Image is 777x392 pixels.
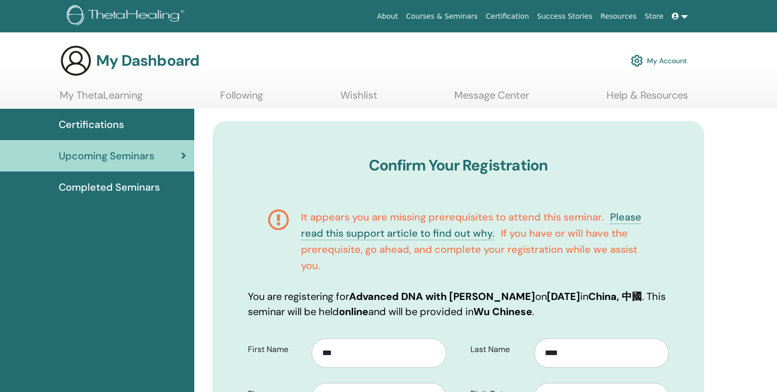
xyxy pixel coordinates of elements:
a: Help & Resources [607,89,688,109]
b: Wu Chinese [473,305,532,318]
a: Message Center [454,89,529,109]
a: Following [220,89,263,109]
span: Certifications [59,117,124,132]
a: Certification [482,7,533,26]
label: First Name [240,340,312,359]
b: [DATE] [547,290,580,303]
h3: Confirm Your Registration [248,156,669,175]
img: cog.svg [631,52,643,69]
a: My Account [631,50,687,72]
a: My ThetaLearning [60,89,143,109]
h3: My Dashboard [96,52,199,70]
a: Resources [596,7,641,26]
span: Completed Seminars [59,180,160,195]
img: logo.png [67,5,188,28]
b: Advanced DNA with [PERSON_NAME] [349,290,535,303]
a: Store [641,7,668,26]
img: generic-user-icon.jpg [60,45,92,77]
a: Courses & Seminars [402,7,482,26]
p: You are registering for on in . This seminar will be held and will be provided in . [248,289,669,319]
b: online [339,305,368,318]
span: If you have or will have the prerequisite, go ahead, and complete your registration while we assi... [301,227,637,272]
a: Wishlist [340,89,377,109]
b: China, 中國 [588,290,642,303]
label: Last Name [463,340,534,359]
a: Success Stories [533,7,596,26]
span: Upcoming Seminars [59,148,154,163]
span: It appears you are missing prerequisites to attend this seminar. [301,210,603,224]
a: About [373,7,402,26]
